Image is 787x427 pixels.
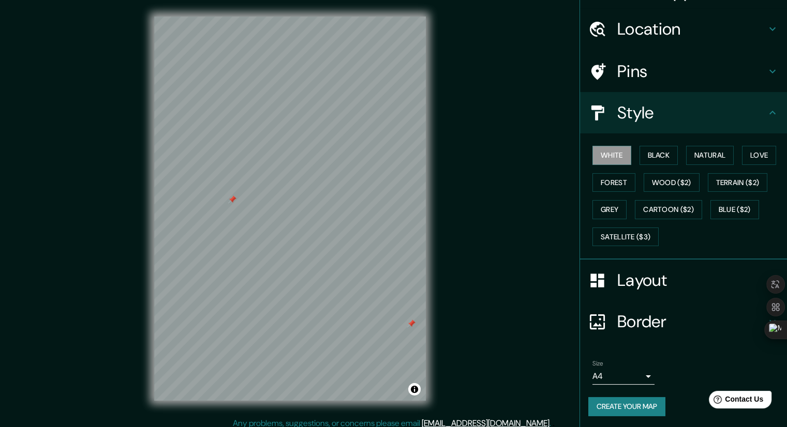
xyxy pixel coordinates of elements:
[580,51,787,92] div: Pins
[640,146,678,165] button: Black
[592,359,603,368] label: Size
[580,8,787,50] div: Location
[708,173,768,192] button: Terrain ($2)
[592,173,635,192] button: Forest
[686,146,734,165] button: Natural
[580,92,787,133] div: Style
[644,173,700,192] button: Wood ($2)
[592,200,627,219] button: Grey
[408,383,421,395] button: Toggle attribution
[617,19,766,39] h4: Location
[617,102,766,123] h4: Style
[635,200,702,219] button: Cartoon ($2)
[592,368,655,385] div: A4
[592,227,659,247] button: Satellite ($3)
[617,270,766,291] h4: Layout
[588,397,665,416] button: Create your map
[580,301,787,342] div: Border
[580,260,787,301] div: Layout
[592,146,631,165] button: White
[695,387,776,416] iframe: Help widget launcher
[710,200,759,219] button: Blue ($2)
[742,146,776,165] button: Love
[617,311,766,332] h4: Border
[154,17,426,401] canvas: Map
[617,61,766,82] h4: Pins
